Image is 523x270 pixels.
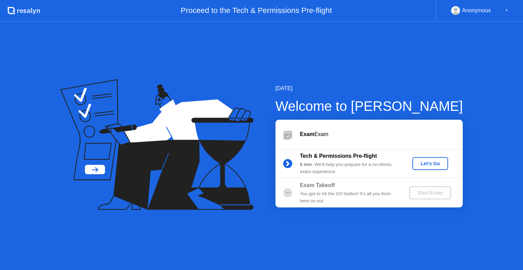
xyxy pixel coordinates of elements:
[462,6,491,15] div: Anonymous
[505,6,508,15] div: ▼
[300,162,312,167] b: 5 min
[412,157,448,170] button: Let's Go
[300,161,398,175] div: : We’ll help you prepare for a no-stress exam experience
[275,84,463,92] div: [DATE]
[300,182,335,188] b: Exam Takeoff
[300,130,463,138] div: Exam
[412,190,448,196] div: Start Exam
[415,161,445,166] div: Let's Go
[275,96,463,116] div: Welcome to [PERSON_NAME]
[300,153,377,159] b: Tech & Permissions Pre-flight
[300,190,398,204] div: You get to hit the GO button! It’s all you from here on out
[409,186,451,199] button: Start Exam
[300,131,315,137] b: Exam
